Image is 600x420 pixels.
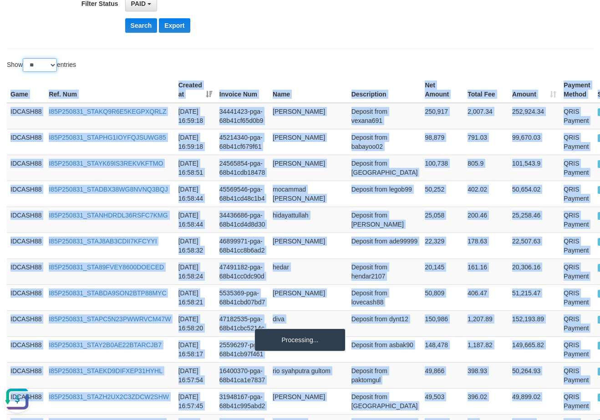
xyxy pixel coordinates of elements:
[269,388,348,414] td: [PERSON_NAME]
[216,77,269,103] th: Invoice Num
[269,362,348,388] td: rio syahputra gultom
[508,181,560,207] td: 50,654.02
[49,289,166,297] a: I85P250831_STABDA9SON2BTP88MYC
[7,155,45,181] td: IDCASH88
[159,18,190,33] button: Export
[508,258,560,284] td: 20,306.16
[464,258,508,284] td: 161.16
[269,284,348,310] td: [PERSON_NAME]
[7,103,45,129] td: IDCASH88
[508,207,560,233] td: 25,258.46
[348,336,422,362] td: Deposit from asbak90
[125,18,158,33] button: Search
[7,284,45,310] td: IDCASH88
[49,160,163,167] a: I85P250831_STAYK69IS3REKVKFTMO
[175,155,216,181] td: [DATE] 16:58:51
[4,4,31,31] button: Open LiveChat chat widget
[508,77,560,103] th: Amount: activate to sort column ascending
[49,263,164,271] a: I85P250831_STA89FVEY8600DOECED
[175,129,216,155] td: [DATE] 16:59:18
[7,258,45,284] td: IDCASH88
[269,129,348,155] td: [PERSON_NAME]
[560,336,594,362] td: QRIS Payment
[464,362,508,388] td: 398.93
[508,362,560,388] td: 50,264.93
[175,310,216,336] td: [DATE] 16:58:20
[23,58,57,72] select: Showentries
[216,233,269,258] td: 46899971-pga-68b41cc8b6ad2
[464,77,508,103] th: Total Fee
[216,336,269,362] td: 25596297-pga-68b41cb97f461
[348,181,422,207] td: Deposit from legob99
[508,284,560,310] td: 51,215.47
[464,103,508,129] td: 2,007.34
[560,310,594,336] td: QRIS Payment
[464,129,508,155] td: 791.03
[464,181,508,207] td: 402.02
[348,388,422,414] td: Deposit from [GEOGRAPHIC_DATA]
[421,233,464,258] td: 22,329
[508,388,560,414] td: 49,899.02
[464,388,508,414] td: 396.02
[7,58,76,72] label: Show entries
[508,155,560,181] td: 101,543.9
[216,103,269,129] td: 34441423-pga-68b41cf65d0b9
[421,207,464,233] td: 25,058
[7,362,45,388] td: IDCASH88
[216,207,269,233] td: 34436686-pga-68b41cd4d8d30
[348,103,422,129] td: Deposit from vexana691
[508,336,560,362] td: 149,665.82
[560,103,594,129] td: QRIS Payment
[560,388,594,414] td: QRIS Payment
[421,77,464,103] th: Net Amount
[175,362,216,388] td: [DATE] 16:57:54
[216,388,269,414] td: 31948167-pga-68b41c995abd2
[175,181,216,207] td: [DATE] 16:58:44
[269,181,348,207] td: mocammad [PERSON_NAME]
[421,336,464,362] td: 148,478
[216,129,269,155] td: 45214340-pga-68b41cf679f61
[560,284,594,310] td: QRIS Payment
[216,181,269,207] td: 45569546-pga-68b41cd48c1b4
[7,129,45,155] td: IDCASH88
[49,393,169,400] a: I85P250831_STAZH2UX2C3ZDCW2SHW
[175,103,216,129] td: [DATE] 16:59:18
[508,233,560,258] td: 22,507.63
[254,329,346,351] div: Processing...
[421,103,464,129] td: 250,917
[175,336,216,362] td: [DATE] 16:58:17
[464,310,508,336] td: 1,207.89
[421,310,464,336] td: 150,986
[508,129,560,155] td: 99,670.03
[269,310,348,336] td: diva
[348,77,422,103] th: Description
[421,284,464,310] td: 50,809
[421,155,464,181] td: 100,738
[560,129,594,155] td: QRIS Payment
[175,284,216,310] td: [DATE] 16:58:21
[348,362,422,388] td: Deposit from paktomgul
[49,341,161,349] a: I85P250831_STAY2B0AE22BTARCJB7
[348,129,422,155] td: Deposit from babayoo02
[269,155,348,181] td: [PERSON_NAME]
[175,233,216,258] td: [DATE] 16:58:32
[216,258,269,284] td: 47491182-pga-68b41cc0dc90d
[7,233,45,258] td: IDCASH88
[560,258,594,284] td: QRIS Payment
[464,284,508,310] td: 406.47
[421,181,464,207] td: 50,252
[7,207,45,233] td: IDCASH88
[421,129,464,155] td: 98,879
[269,103,348,129] td: [PERSON_NAME]
[7,310,45,336] td: IDCASH88
[7,336,45,362] td: IDCASH88
[421,258,464,284] td: 20,145
[269,77,348,103] th: Name
[464,233,508,258] td: 178.63
[560,362,594,388] td: QRIS Payment
[175,258,216,284] td: [DATE] 16:58:24
[175,77,216,103] th: Created at: activate to sort column ascending
[348,258,422,284] td: Deposit from hendar2107
[49,367,163,374] a: I85P250831_STAEKD9DIFXEP31HYHL
[348,284,422,310] td: Deposit from lovecash88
